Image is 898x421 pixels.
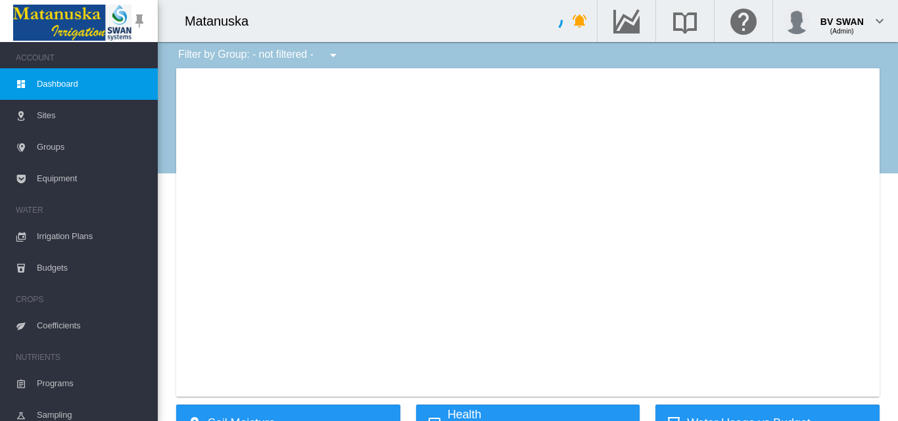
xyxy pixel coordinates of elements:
[567,8,593,34] button: icon-bell-ring
[728,13,759,29] md-icon: Click here for help
[16,200,147,221] span: WATER
[669,13,701,29] md-icon: Search the knowledge base
[37,68,147,100] span: Dashboard
[37,252,147,284] span: Budgets
[37,368,147,399] span: Programs
[16,47,147,68] span: ACCOUNT
[16,347,147,368] span: NUTRIENTS
[784,8,810,34] img: profile.jpg
[16,289,147,310] span: CROPS
[37,221,147,252] span: Irrigation Plans
[611,13,642,29] md-icon: Go to the Data Hub
[37,310,147,342] span: Coefficients
[320,42,346,68] button: icon-menu-down
[37,100,147,131] span: Sites
[872,13,887,29] md-icon: icon-chevron-down
[820,10,864,23] div: BV SWAN
[168,42,350,68] div: Filter by Group: - not filtered -
[37,163,147,194] span: Equipment
[830,28,854,35] span: (Admin)
[37,131,147,163] span: Groups
[572,13,588,29] md-icon: icon-bell-ring
[325,47,341,63] md-icon: icon-menu-down
[185,12,260,30] div: Matanuska
[131,13,147,29] md-icon: icon-pin
[13,5,131,41] img: Matanuska_LOGO.png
